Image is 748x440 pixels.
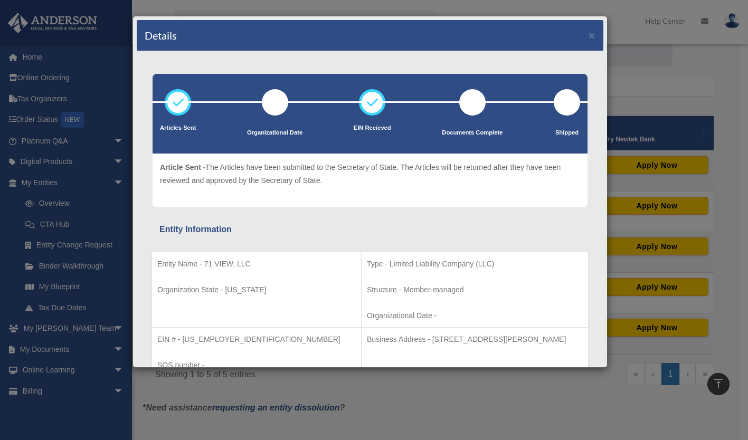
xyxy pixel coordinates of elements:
span: Article Sent - [160,163,205,171]
p: SOS number - [157,359,356,372]
p: Articles Sent [160,123,196,133]
p: Organizational Date [247,128,302,138]
p: Organizational Date - [367,309,583,322]
p: EIN Recieved [354,123,391,133]
p: Type - Limited Liability Company (LLC) [367,257,583,271]
button: × [589,30,595,41]
p: Organization State - [US_STATE] [157,283,356,296]
p: The Articles have been submitted to the Secretary of State. The Articles will be returned after t... [160,161,580,187]
p: Structure - Member-managed [367,283,583,296]
p: EIN # - [US_EMPLOYER_IDENTIFICATION_NUMBER] [157,333,356,346]
p: Business Address - [STREET_ADDRESS][PERSON_NAME] [367,333,583,346]
p: Shipped [554,128,580,138]
h4: Details [145,28,177,43]
p: Documents Complete [442,128,503,138]
p: Entity Name - 71 VIEW, LLC [157,257,356,271]
div: Entity Information [159,222,581,237]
